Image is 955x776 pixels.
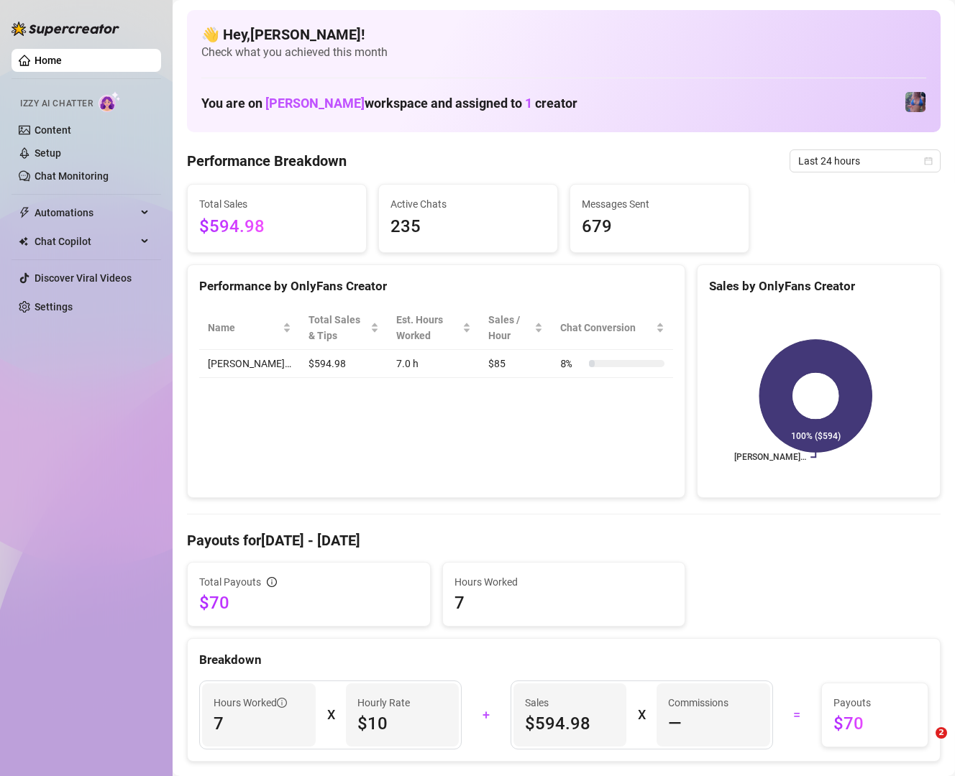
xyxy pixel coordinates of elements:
article: Commissions [668,695,728,711]
span: Check what you achieved this month [201,45,926,60]
th: Chat Conversion [552,306,673,350]
span: Active Chats [390,196,546,212]
a: Content [35,124,71,136]
th: Name [199,306,300,350]
span: [PERSON_NAME] [265,96,365,111]
h1: You are on workspace and assigned to creator [201,96,577,111]
img: Jaylie [905,92,926,112]
iframe: Intercom live chat [906,727,941,762]
td: [PERSON_NAME]… [199,350,300,378]
article: Hourly Rate [357,695,410,711]
span: info-circle [277,698,287,708]
img: Chat Copilot [19,236,28,246]
h4: Performance Breakdown [187,151,347,171]
span: 235 [390,213,546,241]
div: = [782,703,813,726]
span: 2 [936,727,947,739]
span: thunderbolt [19,207,30,218]
th: Total Sales & Tips [300,306,388,350]
span: Total Payouts [199,574,261,590]
a: Settings [35,301,73,313]
a: Setup [35,147,61,159]
img: logo-BBDzfeDw.svg [12,22,119,36]
div: X [638,703,645,726]
th: Sales / Hour [480,306,552,350]
span: 679 [582,213,737,241]
span: $70 [833,712,916,735]
span: — [668,712,682,735]
div: Breakdown [199,650,928,670]
span: Sales / Hour [488,312,532,343]
span: 7 [214,712,304,735]
span: Chat Copilot [35,230,137,253]
span: $594.98 [525,712,616,735]
a: Home [35,55,62,66]
h4: Payouts for [DATE] - [DATE] [187,530,941,550]
text: [PERSON_NAME]… [735,452,807,462]
span: calendar [924,157,933,165]
span: Total Sales & Tips [309,312,367,343]
span: Name [208,320,280,336]
span: $70 [199,591,419,614]
span: Total Sales [199,196,355,212]
div: Sales by OnlyFans Creator [709,277,928,296]
div: + [470,703,501,726]
a: Discover Viral Videos [35,272,132,284]
h4: 👋 Hey, [PERSON_NAME] ! [201,24,926,45]
span: 8 % [560,356,583,371]
span: 1 [525,96,532,111]
img: AI Chatter [99,91,121,112]
div: Est. Hours Worked [396,312,460,343]
span: Last 24 hours [798,150,932,172]
span: Hours Worked [214,695,287,711]
span: Chat Conversion [560,320,653,336]
div: X [327,703,334,726]
span: Hours Worked [454,574,674,590]
span: 7 [454,591,674,614]
td: $85 [480,350,552,378]
span: Izzy AI Chatter [20,97,93,111]
div: Performance by OnlyFans Creator [199,277,673,296]
span: Payouts [833,695,916,711]
span: info-circle [267,577,277,587]
a: Chat Monitoring [35,170,109,182]
span: Sales [525,695,616,711]
span: $594.98 [199,213,355,241]
span: $10 [357,712,448,735]
td: $594.98 [300,350,388,378]
span: Messages Sent [582,196,737,212]
td: 7.0 h [388,350,480,378]
span: Automations [35,201,137,224]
